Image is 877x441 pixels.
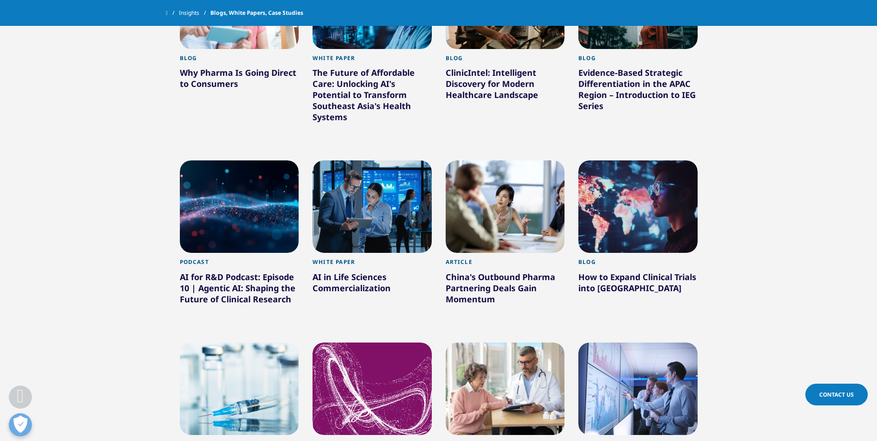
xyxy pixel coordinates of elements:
[313,258,432,271] div: White Paper
[313,49,432,147] a: White Paper The Future of Affordable Care: Unlocking AI's Potential to Transform Southeast Asia's...
[805,384,868,405] a: Contact Us
[578,253,698,317] a: Blog How to Expand Clinical Trials into [GEOGRAPHIC_DATA]
[578,258,698,271] div: Blog
[446,271,565,308] div: China's Outbound Pharma Partnering Deals Gain Momentum
[578,271,698,297] div: How to Expand Clinical Trials into [GEOGRAPHIC_DATA]
[313,67,432,126] div: The Future of Affordable Care: Unlocking AI's Potential to Transform Southeast Asia's Health Systems
[578,49,698,135] a: Blog Evidence-Based Strategic Differentiation in the APAC Region – Introduction to IEG Series
[446,258,565,271] div: Article
[313,55,432,67] div: White Paper
[179,5,210,21] a: Insights
[313,253,432,317] a: White Paper AI in Life Sciences Commercialization
[180,49,299,113] a: Blog Why Pharma Is Going Direct to Consumers
[180,258,299,271] div: Podcast
[313,271,432,297] div: AI in Life Sciences Commercialization
[180,55,299,67] div: Blog
[9,413,32,436] button: Open Preferences
[446,55,565,67] div: Blog
[578,67,698,115] div: Evidence-Based Strategic Differentiation in the APAC Region – Introduction to IEG Series
[446,49,565,124] a: Blog ClinicIntel: Intelligent Discovery for Modern Healthcare Landscape
[180,67,299,93] div: Why Pharma Is Going Direct to Consumers
[446,67,565,104] div: ClinicIntel: Intelligent Discovery for Modern Healthcare Landscape
[819,391,854,398] span: Contact Us
[180,253,299,328] a: Podcast AI for R&D Podcast: Episode 10 | Agentic AI: Shaping the Future of Clinical Research
[446,253,565,328] a: Article China's Outbound Pharma Partnering Deals Gain Momentum
[180,271,299,308] div: AI for R&D Podcast: Episode 10 | Agentic AI: Shaping the Future of Clinical Research
[210,5,303,21] span: Blogs, White Papers, Case Studies
[578,55,698,67] div: Blog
